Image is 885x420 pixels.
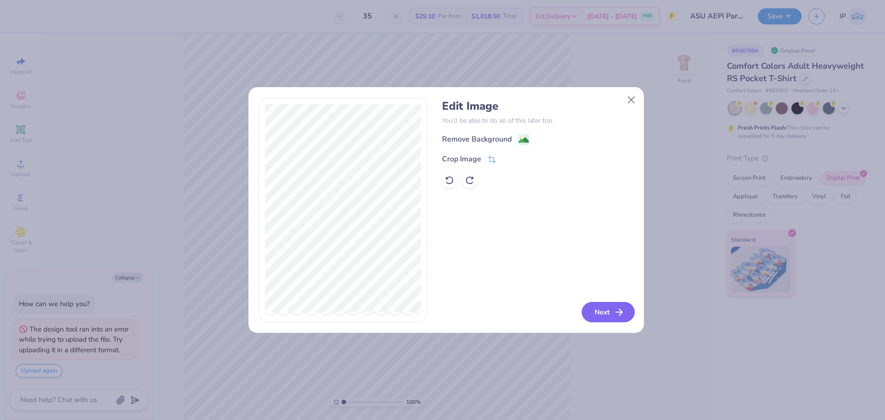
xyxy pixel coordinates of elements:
div: Crop Image [442,154,481,165]
p: You’ll be able to do all of this later too. [442,116,633,125]
button: Close [622,91,640,109]
h4: Edit Image [442,100,633,113]
div: Remove Background [442,134,512,145]
button: Next [582,302,635,322]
